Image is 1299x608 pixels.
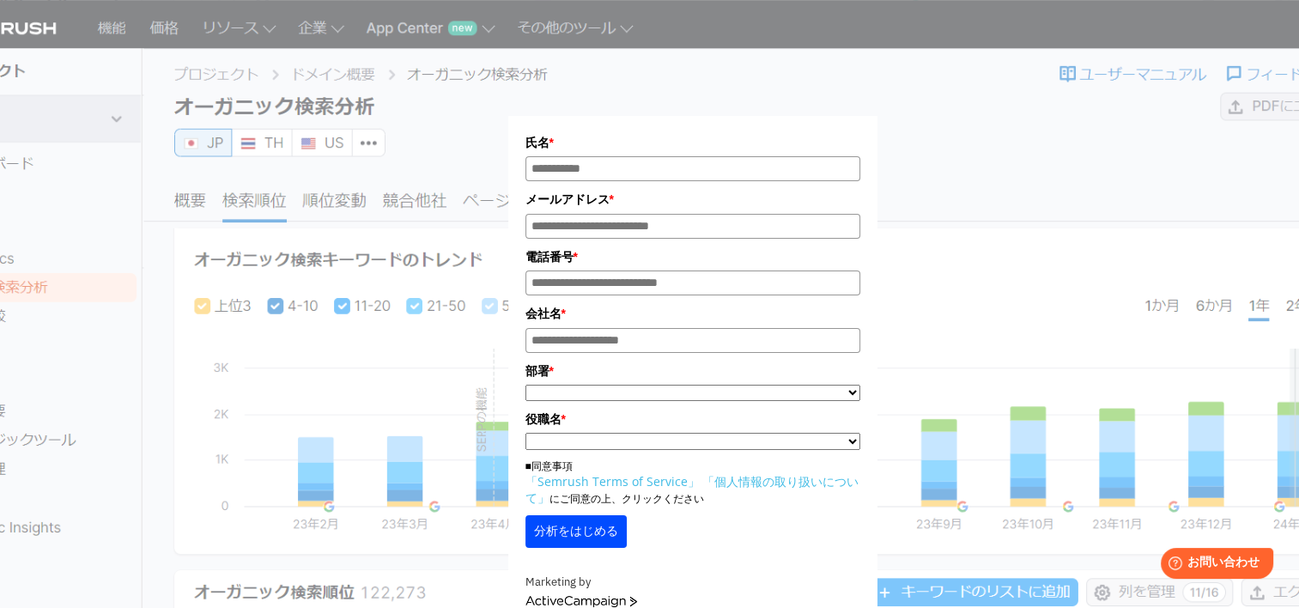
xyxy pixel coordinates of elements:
label: 役職名 [525,410,860,429]
label: 部署 [525,362,860,380]
iframe: Help widget launcher [1146,541,1280,589]
label: 会社名 [525,304,860,323]
label: 氏名 [525,133,860,152]
a: 「Semrush Terms of Service」 [525,473,700,489]
label: 電話番号 [525,247,860,266]
div: Marketing by [525,574,860,592]
a: 「個人情報の取り扱いについて」 [525,473,859,506]
button: 分析をはじめる [525,515,627,548]
p: ■同意事項 にご同意の上、クリックください [525,459,860,507]
label: メールアドレス [525,190,860,209]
